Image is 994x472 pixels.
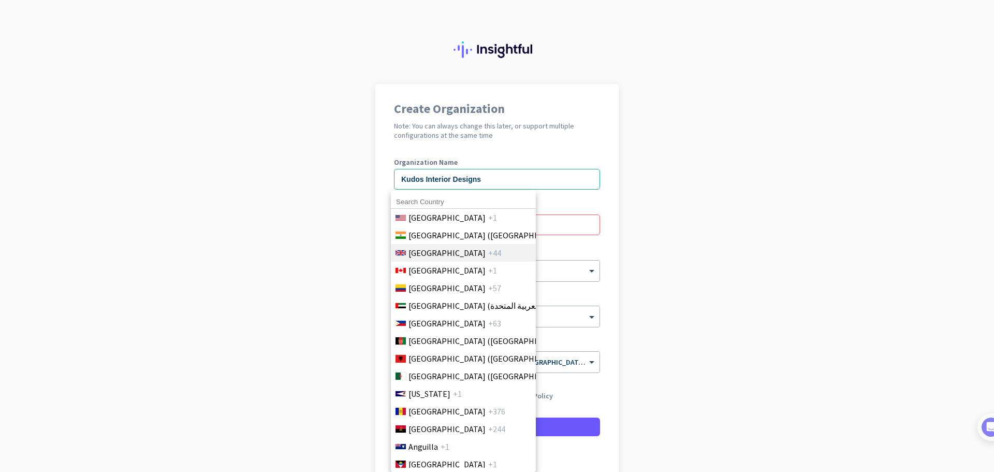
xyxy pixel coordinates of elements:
[488,458,497,470] span: +1
[488,423,505,435] span: +244
[408,264,486,277] span: [GEOGRAPHIC_DATA]
[488,317,501,330] span: +63
[408,458,486,470] span: [GEOGRAPHIC_DATA]
[488,282,501,294] span: +57
[408,317,486,330] span: [GEOGRAPHIC_DATA]
[408,440,438,453] span: Anguilla
[408,423,486,435] span: [GEOGRAPHIC_DATA]
[408,352,570,365] span: [GEOGRAPHIC_DATA] ([GEOGRAPHIC_DATA])
[488,405,505,418] span: +376
[408,335,570,347] span: [GEOGRAPHIC_DATA] (‫[GEOGRAPHIC_DATA]‬‎)
[408,388,450,400] span: [US_STATE]
[408,370,570,382] span: [GEOGRAPHIC_DATA] (‫[GEOGRAPHIC_DATA]‬‎)
[488,264,497,277] span: +1
[441,440,449,453] span: +1
[391,195,536,209] input: Search Country
[488,247,501,259] span: +44
[488,211,497,224] span: +1
[408,405,486,418] span: [GEOGRAPHIC_DATA]
[408,282,486,294] span: [GEOGRAPHIC_DATA]
[408,299,572,312] span: [GEOGRAPHIC_DATA] (‫الإمارات العربية المتحدة‬‎)
[408,229,570,241] span: [GEOGRAPHIC_DATA] ([GEOGRAPHIC_DATA])
[408,211,486,224] span: [GEOGRAPHIC_DATA]
[408,247,486,259] span: [GEOGRAPHIC_DATA]
[453,388,462,400] span: +1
